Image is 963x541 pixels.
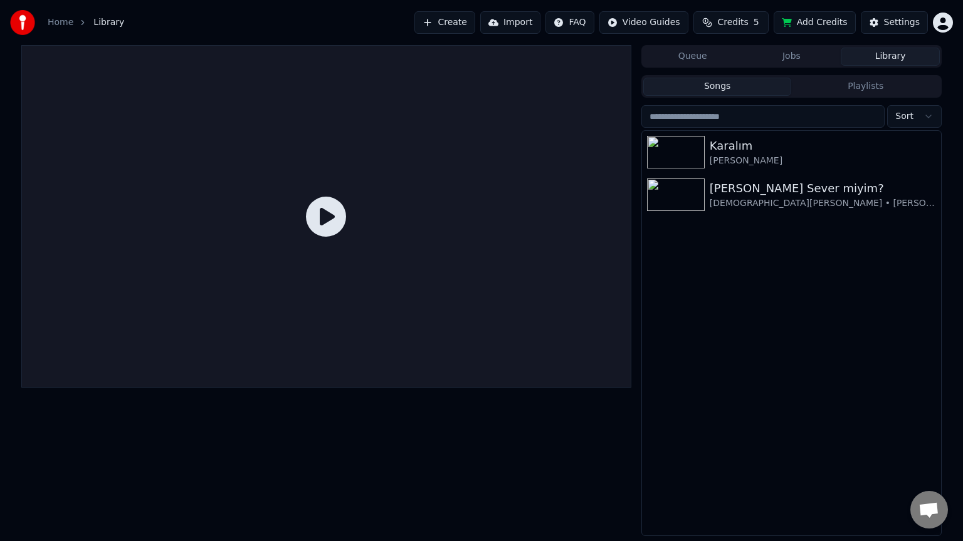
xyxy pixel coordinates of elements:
button: Jobs [742,48,841,66]
button: Songs [643,78,792,96]
div: Karalım [710,137,936,155]
span: Credits [717,16,748,29]
a: Home [48,16,73,29]
img: youka [10,10,35,35]
div: Settings [884,16,920,29]
div: [DEMOGRAPHIC_DATA][PERSON_NAME] • [PERSON_NAME] [710,197,936,210]
button: Credits5 [693,11,769,34]
button: Add Credits [774,11,856,34]
button: Library [841,48,940,66]
nav: breadcrumb [48,16,124,29]
span: Library [93,16,124,29]
span: Sort [895,110,913,123]
a: Açık sohbet [910,491,948,528]
button: Settings [861,11,928,34]
button: Import [480,11,540,34]
button: Playlists [791,78,940,96]
button: Video Guides [599,11,688,34]
div: [PERSON_NAME] [710,155,936,167]
div: [PERSON_NAME] Sever miyim? [710,180,936,197]
button: Queue [643,48,742,66]
span: 5 [754,16,759,29]
button: FAQ [545,11,594,34]
button: Create [414,11,475,34]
